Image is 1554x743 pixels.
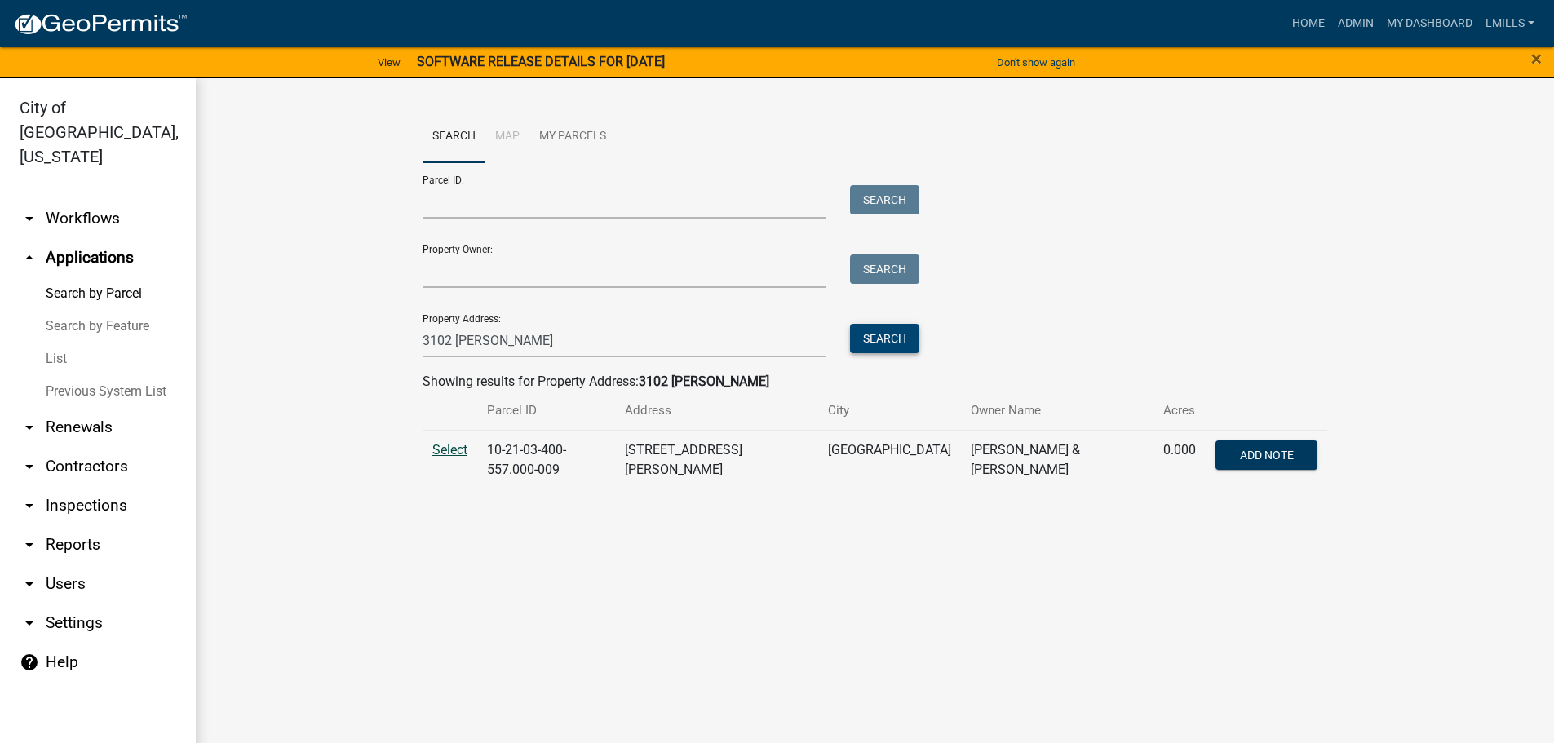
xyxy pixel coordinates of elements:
[615,430,818,489] td: [STREET_ADDRESS][PERSON_NAME]
[20,209,39,228] i: arrow_drop_down
[423,111,485,163] a: Search
[961,391,1154,430] th: Owner Name
[1331,8,1380,39] a: Admin
[1531,49,1542,69] button: Close
[990,49,1082,76] button: Don't show again
[20,418,39,437] i: arrow_drop_down
[423,372,1328,391] div: Showing results for Property Address:
[20,613,39,633] i: arrow_drop_down
[20,652,39,672] i: help
[477,430,615,489] td: 10-21-03-400-557.000-009
[371,49,407,76] a: View
[1153,391,1206,430] th: Acres
[850,324,919,353] button: Search
[20,248,39,268] i: arrow_drop_up
[1531,47,1542,70] span: ×
[639,374,769,389] strong: 3102 [PERSON_NAME]
[850,185,919,214] button: Search
[1286,8,1331,39] a: Home
[529,111,616,163] a: My Parcels
[417,54,665,69] strong: SOFTWARE RELEASE DETAILS FOR [DATE]
[1153,430,1206,489] td: 0.000
[615,391,818,430] th: Address
[961,430,1154,489] td: [PERSON_NAME] & [PERSON_NAME]
[20,574,39,594] i: arrow_drop_down
[1240,448,1294,461] span: Add Note
[20,457,39,476] i: arrow_drop_down
[818,391,961,430] th: City
[432,442,467,458] a: Select
[20,535,39,555] i: arrow_drop_down
[818,430,961,489] td: [GEOGRAPHIC_DATA]
[1479,8,1541,39] a: lmills
[850,254,919,284] button: Search
[20,496,39,515] i: arrow_drop_down
[1380,8,1479,39] a: My Dashboard
[1215,440,1317,470] button: Add Note
[477,391,615,430] th: Parcel ID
